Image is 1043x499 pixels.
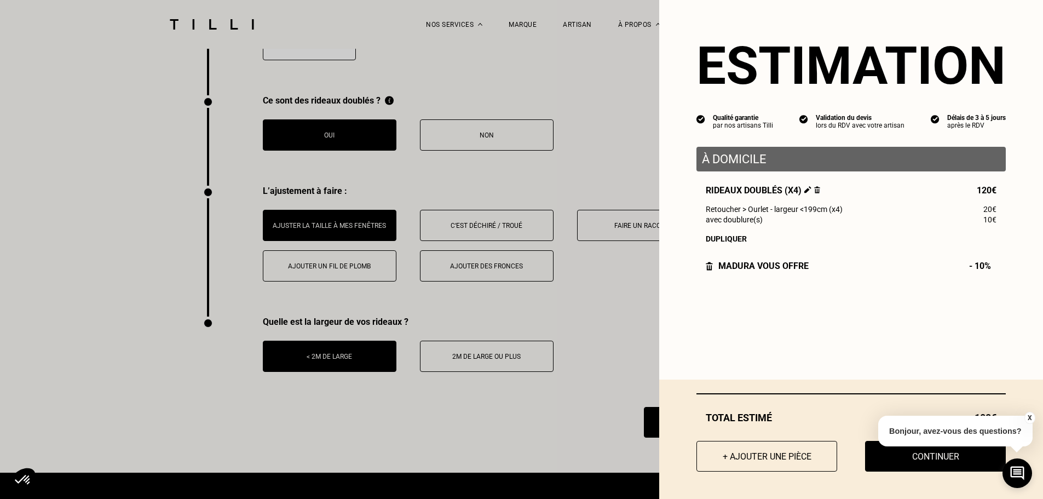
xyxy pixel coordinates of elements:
span: 10€ [983,215,996,224]
img: Éditer [804,186,811,193]
div: lors du RDV avec votre artisan [816,122,904,129]
span: Rideaux doublés (x4) [706,185,820,196]
div: Dupliquer [706,234,996,243]
img: icon list info [799,114,808,124]
img: icon list info [696,114,705,124]
span: - 10% [969,261,996,271]
div: par nos artisans Tilli [713,122,773,129]
span: 120€ [977,185,996,196]
div: après le RDV [947,122,1006,129]
span: 20€ [983,205,996,214]
p: À domicile [702,152,1000,166]
div: Qualité garantie [713,114,773,122]
div: Total estimé [696,412,1006,423]
button: X [1024,412,1035,424]
div: Madura vous offre [706,261,809,271]
img: icon list info [931,114,940,124]
button: Continuer [865,441,1006,472]
p: Bonjour, avez-vous des questions? [878,416,1033,446]
div: Validation du devis [816,114,904,122]
span: Retoucher > Ourlet - largeur <199cm (x4) [706,205,843,214]
span: avec doublure(s) [706,215,763,224]
img: Supprimer [814,186,820,193]
section: Estimation [696,35,1006,96]
button: + Ajouter une pièce [696,441,837,472]
div: Délais de 3 à 5 jours [947,114,1006,122]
